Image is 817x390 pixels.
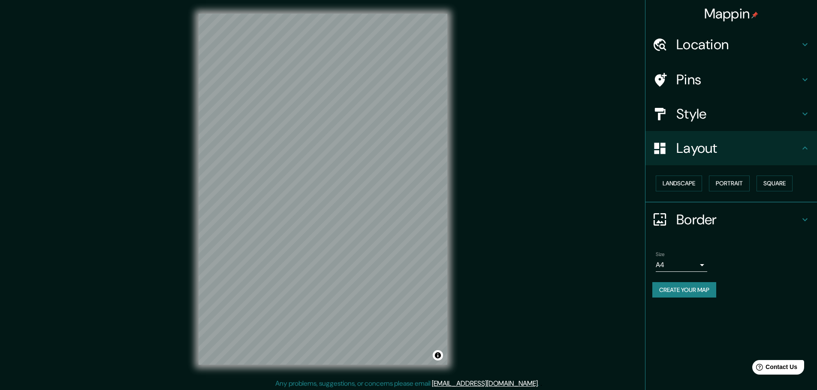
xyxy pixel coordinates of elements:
[704,5,759,22] h4: Mappin
[645,131,817,165] div: Layout
[741,357,808,381] iframe: Help widget launcher
[645,202,817,237] div: Border
[676,105,800,122] h4: Style
[652,282,716,298] button: Create your map
[645,97,817,131] div: Style
[432,379,538,388] a: [EMAIL_ADDRESS][DOMAIN_NAME]
[757,176,793,191] button: Square
[539,378,540,389] div: .
[676,36,800,53] h4: Location
[656,258,707,272] div: A4
[275,378,539,389] p: Any problems, suggestions, or concerns please email .
[676,71,800,88] h4: Pins
[645,63,817,97] div: Pins
[540,378,542,389] div: .
[645,27,817,62] div: Location
[656,176,702,191] button: Landscape
[709,176,750,191] button: Portrait
[751,12,758,18] img: pin-icon.png
[656,250,665,258] label: Size
[433,350,443,360] button: Toggle attribution
[199,14,447,365] canvas: Map
[676,211,800,228] h4: Border
[676,140,800,157] h4: Layout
